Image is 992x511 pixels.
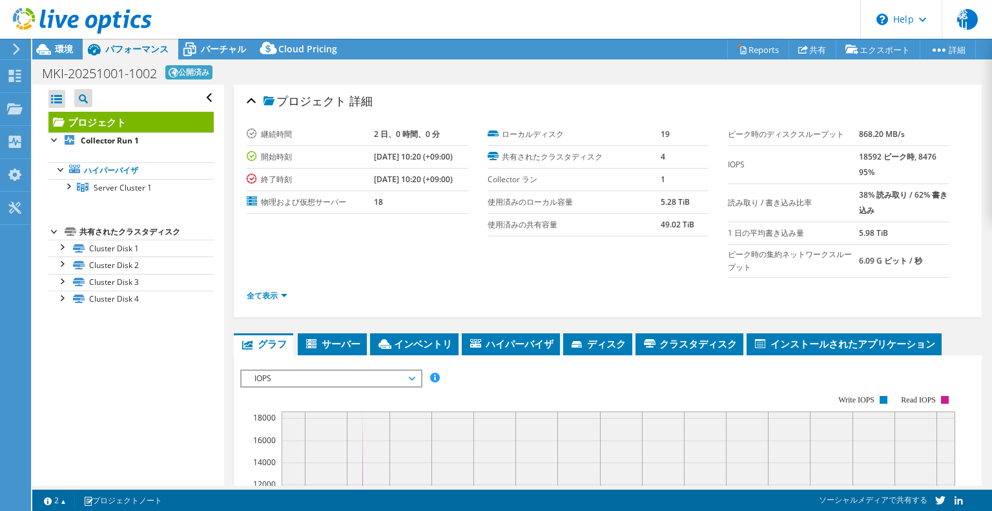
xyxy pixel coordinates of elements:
[240,337,287,350] span: グラフ
[727,39,789,59] a: Reports
[859,255,922,266] b: 6.09 G ビット / 秒
[819,494,927,505] span: ソーシャルメディアで共有する
[253,435,276,446] text: 16000
[838,395,874,404] text: Write IOPS
[661,129,670,140] b: 19
[247,128,373,141] label: 継続時間
[35,492,75,508] a: 2
[728,227,859,240] label: 1 日の平均書き込み量
[48,112,214,132] a: プロジェクト
[468,337,553,350] span: ハイパーバイザ
[836,39,920,59] a: エクスポート
[247,173,373,186] label: 終了時刻
[105,43,169,55] span: パフォーマンス
[728,248,859,274] label: ピーク時の集約ネットワークスループット
[201,43,246,55] span: バーチャル
[920,39,976,59] a: 詳細
[789,39,836,59] a: 共有
[253,457,276,468] text: 14000
[349,93,373,109] span: 詳細
[728,196,859,209] label: 読み取り / 書き込み比率
[304,337,360,350] span: サーバー
[48,256,214,273] a: Cluster Disk 2
[79,224,214,240] div: 共有されたクラスタディスク
[48,291,214,308] a: Cluster Disk 4
[728,158,859,171] label: IOPS
[48,179,214,196] a: Server Cluster 1
[48,162,214,179] a: ハイパーバイザ
[48,240,214,256] a: Cluster Disk 1
[248,371,414,386] span: IOPS
[247,151,373,163] label: 開始時刻
[488,218,661,231] label: 使用済みの共有容量
[859,151,936,178] b: 18592 ピーク時, 8476 95%
[902,395,936,404] text: Read IOPS
[661,174,665,185] b: 1
[48,132,214,149] a: Collector Run 1
[263,95,346,108] span: プロジェクト
[374,129,440,140] b: 2 日、0 時間、0 分
[661,196,690,207] b: 5.28 TiB
[728,128,859,141] label: ピーク時のディスクスループット
[859,129,905,140] b: 868.20 MB/s
[488,196,661,209] label: 使用済みのローカル容量
[876,14,888,25] svg: \n
[374,174,453,185] b: [DATE] 10:20 (+09:00)
[74,492,171,508] a: プロジェクトノート
[253,479,276,490] text: 12000
[488,173,661,186] label: Collector ラン
[488,128,661,141] label: ローカルディスク
[253,412,276,423] text: 18000
[661,151,665,162] b: 4
[48,274,214,291] a: Cluster Disk 3
[374,151,453,162] b: [DATE] 10:20 (+09:00)
[753,337,935,350] span: インストールされたアプリケーション
[957,9,978,30] span: 聡山
[374,196,383,207] b: 18
[42,67,157,80] h1: MKI-20251001-1002
[642,337,737,350] span: クラスタディスク
[94,182,152,193] span: Server Cluster 1
[55,43,73,55] span: 環境
[661,219,694,230] b: 49.02 TiB
[570,337,626,350] span: ディスク
[859,189,947,216] b: 38% 読み取り / 62% 書き込み
[81,135,139,146] b: Collector Run 1
[165,65,212,79] span: 公開済み
[247,290,287,301] a: 全て表示
[377,337,452,350] span: インベントリ
[488,151,661,163] label: 共有されたクラスタディスク
[278,43,337,55] span: Cloud Pricing
[247,196,373,209] label: 物理および仮想サーバー
[859,227,888,238] b: 5.98 TiB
